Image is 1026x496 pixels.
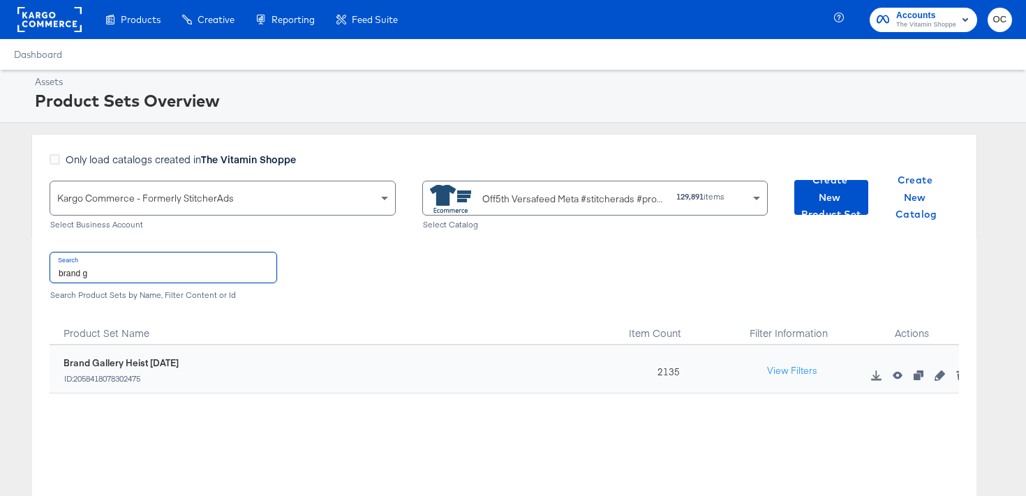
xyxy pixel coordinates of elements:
a: Dashboard [14,49,62,60]
span: Kargo Commerce - Formerly StitcherAds [57,192,234,204]
div: Actions [864,310,959,345]
strong: The Vitamin Shoppe [201,152,296,166]
div: Toggle SortBy [50,310,618,345]
input: Search product sets [50,253,276,283]
button: View Filters [757,359,827,384]
span: OC [993,12,1006,28]
div: ID: 2058418078302475 [64,374,179,384]
button: Create New Catalog [879,180,953,215]
strong: 129,891 [676,191,704,202]
div: Product Sets Overview [35,89,1009,112]
span: Create New Product Set [800,172,863,223]
div: 2135 [618,345,713,393]
span: The Vitamin Shoppe [896,20,956,31]
span: Products [121,14,161,25]
span: Feed Suite [352,14,398,25]
div: Assets [35,75,1009,89]
div: Product Set Name [50,310,618,345]
div: items [676,192,725,202]
span: Create New Catalog [885,172,948,223]
div: Off5th Versafeed Meta #stitcherads #product-catalog #keep [482,192,666,206]
div: Search Product Sets by Name, Filter Content or Id [50,290,959,300]
span: Reporting [272,14,315,25]
div: Select Catalog [422,220,768,230]
div: Item Count [618,310,713,345]
button: AccountsThe Vitamin Shoppe [870,8,977,32]
span: Creative [198,14,235,25]
button: OC [988,8,1012,32]
button: Create New Product Set [794,180,868,215]
div: Select Business Account [50,220,396,230]
div: Toggle SortBy [618,310,713,345]
div: Filter Information [713,310,864,345]
span: Accounts [896,8,956,23]
div: Brand Gallery Heist [DATE] [64,356,179,370]
span: Only load catalogs created in [66,152,296,166]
